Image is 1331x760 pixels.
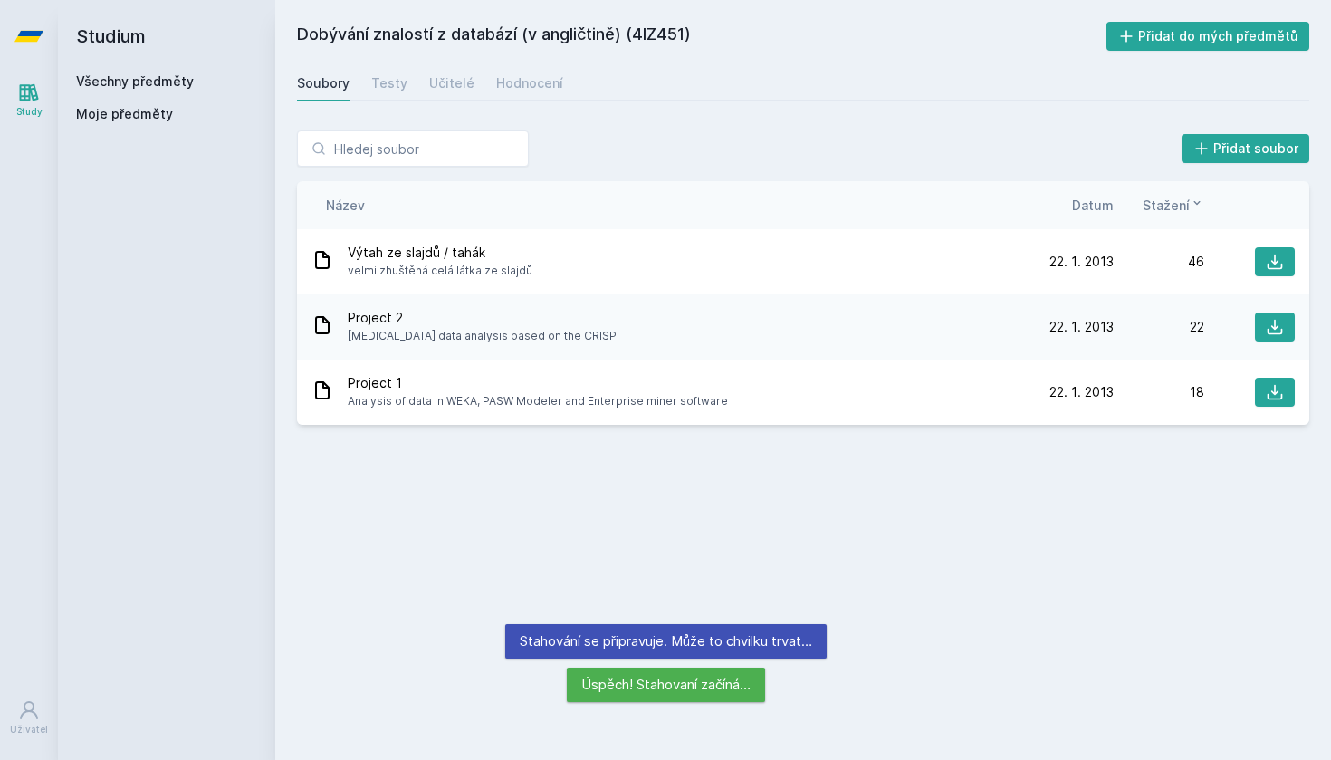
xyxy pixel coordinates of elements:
[1114,253,1204,271] div: 46
[10,723,48,736] div: Uživatel
[1143,196,1204,215] button: Stažení
[348,374,728,392] span: Project 1
[1049,383,1114,401] span: 22. 1. 2013
[371,74,407,92] div: Testy
[348,327,617,345] span: [MEDICAL_DATA] data analysis based on the CRISP
[1143,196,1190,215] span: Stažení
[1049,253,1114,271] span: 22. 1. 2013
[496,74,563,92] div: Hodnocení
[371,65,407,101] a: Testy
[16,105,43,119] div: Study
[4,72,54,128] a: Study
[567,668,765,702] div: Úspěch! Stahovaní začíná…
[496,65,563,101] a: Hodnocení
[297,65,350,101] a: Soubory
[348,244,532,262] span: Výtah ze slajdů / tahák
[429,65,474,101] a: Učitelé
[1106,22,1310,51] button: Přidat do mých předmětů
[76,73,194,89] a: Všechny předměty
[1114,383,1204,401] div: 18
[1114,318,1204,336] div: 22
[297,22,1106,51] h2: Dobývání znalostí z databází (v angličtině) (4IZ451)
[1049,318,1114,336] span: 22. 1. 2013
[348,309,617,327] span: Project 2
[326,196,365,215] button: Název
[4,690,54,746] a: Uživatel
[348,392,728,410] span: Analysis of data in WEKA, PASW Modeler and Enterprise miner software
[297,74,350,92] div: Soubory
[429,74,474,92] div: Učitelé
[505,624,827,659] div: Stahování se připravuje. Může to chvilku trvat…
[297,130,529,167] input: Hledej soubor
[1072,196,1114,215] button: Datum
[76,105,173,123] span: Moje předměty
[1182,134,1310,163] button: Přidat soubor
[348,262,532,280] span: velmi zhuštěná celá látka ze slajdů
